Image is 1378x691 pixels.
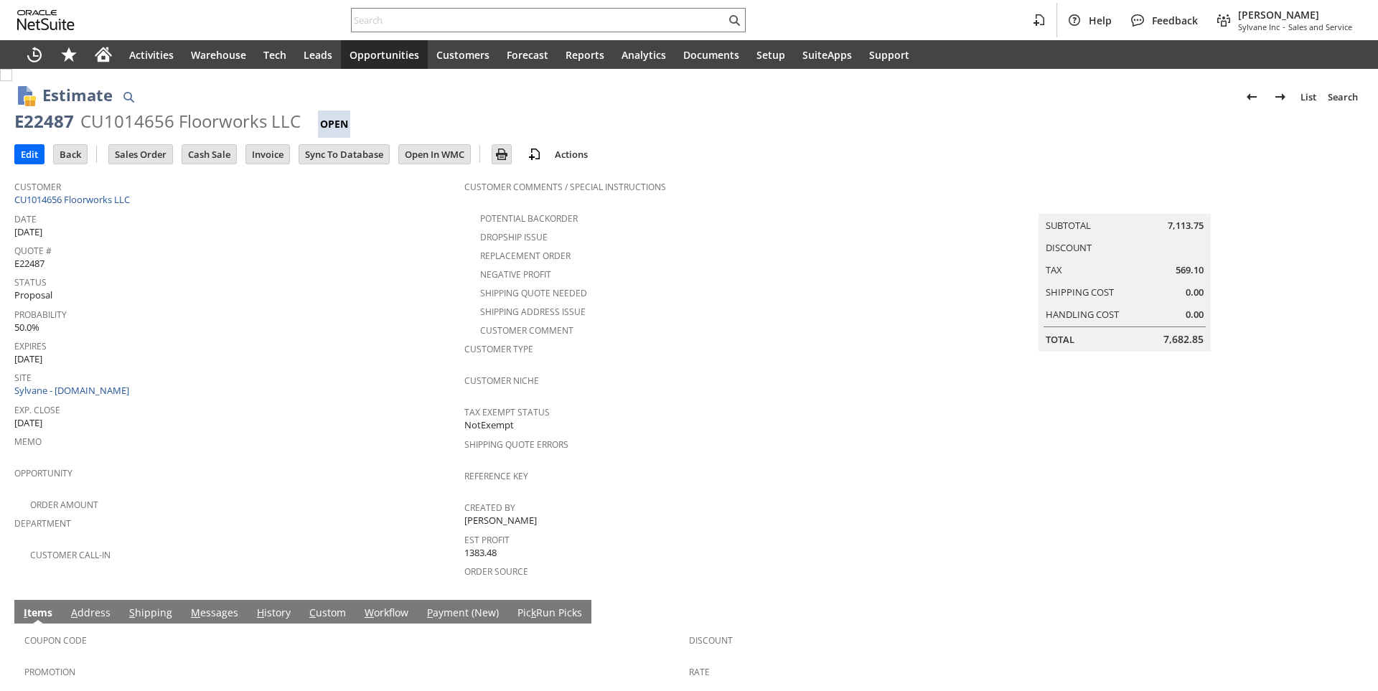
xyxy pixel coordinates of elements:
a: Est Profit [464,534,510,546]
span: A [71,606,78,619]
a: Items [20,606,56,621]
a: SuiteApps [794,40,861,69]
span: Setup [756,48,785,62]
img: Quick Find [120,88,137,105]
a: Customer Niche [464,375,539,387]
a: Shipping Cost [1046,286,1114,299]
div: CU1014656 Floorworks LLC [80,110,301,133]
a: Actions [549,148,594,161]
a: Reports [557,40,613,69]
caption: Summary [1039,191,1211,214]
svg: Home [95,46,112,63]
span: - [1283,22,1285,32]
a: Order Source [464,565,528,578]
a: Expires [14,340,47,352]
span: E22487 [14,257,44,271]
a: Activities [121,40,182,69]
a: Total [1046,333,1074,346]
a: Handling Cost [1046,308,1119,321]
input: Back [54,145,87,164]
input: Sync To Database [299,145,389,164]
span: Customers [436,48,489,62]
span: 7,113.75 [1168,219,1204,232]
a: Quote # [14,245,52,257]
input: Invoice [246,145,289,164]
a: Shipping [126,606,176,621]
div: E22487 [14,110,74,133]
input: Sales Order [109,145,172,164]
span: 50.0% [14,321,39,334]
svg: Shortcuts [60,46,78,63]
span: Warehouse [191,48,246,62]
div: Open [318,111,350,138]
a: Subtotal [1046,219,1091,232]
a: Reference Key [464,470,528,482]
span: Help [1089,14,1112,27]
a: Recent Records [17,40,52,69]
a: Customers [428,40,498,69]
a: Documents [675,40,748,69]
span: Forecast [507,48,548,62]
img: Print [493,146,510,163]
input: Search [352,11,726,29]
a: Leads [295,40,341,69]
a: Shipping Quote Needed [480,287,587,299]
a: Potential Backorder [480,212,578,225]
a: History [253,606,294,621]
a: Replacement Order [480,250,571,262]
a: Probability [14,309,67,321]
span: [PERSON_NAME] [1238,8,1352,22]
span: Reports [566,48,604,62]
span: 1383.48 [464,546,497,560]
span: Tech [263,48,286,62]
span: 0.00 [1186,286,1204,299]
span: Support [869,48,909,62]
a: Customer Comment [480,324,573,337]
a: CU1014656 Floorworks LLC [14,193,133,206]
a: Negative Profit [480,268,551,281]
input: Open In WMC [399,145,470,164]
a: Support [861,40,918,69]
a: Status [14,276,47,288]
a: Shipping Quote Errors [464,438,568,451]
span: Leads [304,48,332,62]
span: I [24,606,27,619]
span: 0.00 [1186,308,1204,321]
a: Discount [1046,241,1092,254]
svg: logo [17,10,75,30]
span: 569.10 [1176,263,1204,277]
a: Promotion [24,666,75,678]
span: Feedback [1152,14,1198,27]
a: Customer Comments / Special Instructions [464,181,666,193]
a: Home [86,40,121,69]
a: Customer Call-in [30,549,111,561]
span: Sales and Service [1288,22,1352,32]
span: [DATE] [14,225,42,239]
a: Opportunity [14,467,72,479]
a: Custom [306,606,350,621]
span: 7,682.85 [1163,332,1204,347]
img: Next [1272,88,1289,105]
span: P [427,606,433,619]
span: H [257,606,264,619]
svg: Search [726,11,743,29]
a: Tech [255,40,295,69]
a: Tax Exempt Status [464,406,550,418]
a: Opportunities [341,40,428,69]
h1: Estimate [42,83,113,107]
a: Messages [187,606,242,621]
a: Department [14,517,71,530]
a: Date [14,213,37,225]
a: Shipping Address Issue [480,306,586,318]
a: Dropship Issue [480,231,548,243]
a: Analytics [613,40,675,69]
span: Activities [129,48,174,62]
a: Warehouse [182,40,255,69]
span: k [531,606,536,619]
a: Order Amount [30,499,98,511]
input: Cash Sale [182,145,236,164]
span: Opportunities [350,48,419,62]
span: S [129,606,135,619]
img: Previous [1243,88,1260,105]
span: [DATE] [14,352,42,366]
